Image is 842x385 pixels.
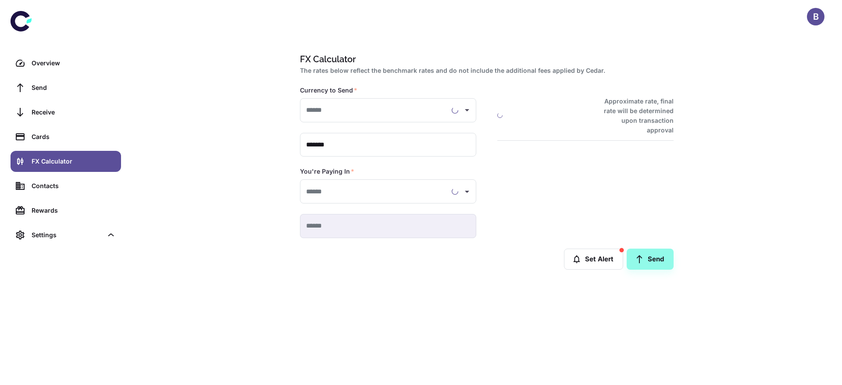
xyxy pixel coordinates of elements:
a: Send [11,77,121,98]
h1: FX Calculator [300,53,670,66]
button: B [807,8,824,25]
a: Cards [11,126,121,147]
a: Overview [11,53,121,74]
button: Open [461,185,473,198]
label: You're Paying In [300,167,354,176]
div: Cards [32,132,116,142]
a: Receive [11,102,121,123]
button: Set Alert [564,249,623,270]
div: Settings [32,230,103,240]
div: Contacts [32,181,116,191]
a: FX Calculator [11,151,121,172]
div: Overview [32,58,116,68]
div: Settings [11,225,121,246]
button: Open [461,104,473,116]
div: Rewards [32,206,116,215]
div: Send [32,83,116,93]
label: Currency to Send [300,86,357,95]
a: Send [627,249,674,270]
a: Rewards [11,200,121,221]
div: FX Calculator [32,157,116,166]
div: Receive [32,107,116,117]
h6: Approximate rate, final rate will be determined upon transaction approval [594,96,674,135]
a: Contacts [11,175,121,196]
